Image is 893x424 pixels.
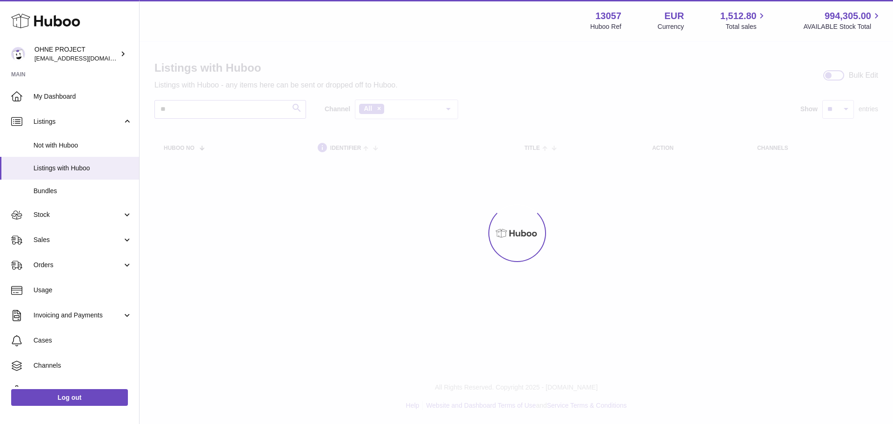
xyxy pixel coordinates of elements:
[33,286,132,295] span: Usage
[34,45,118,63] div: OHNE PROJECT
[720,10,757,22] span: 1,512.80
[803,10,882,31] a: 994,305.00 AVAILABLE Stock Total
[825,10,871,22] span: 994,305.00
[33,261,122,269] span: Orders
[33,361,132,370] span: Channels
[33,210,122,219] span: Stock
[664,10,684,22] strong: EUR
[33,311,122,320] span: Invoicing and Payments
[33,187,132,195] span: Bundles
[33,336,132,345] span: Cases
[33,92,132,101] span: My Dashboard
[595,10,621,22] strong: 13057
[33,236,122,244] span: Sales
[11,47,25,61] img: internalAdmin-13057@internal.huboo.com
[720,10,767,31] a: 1,512.80 Total sales
[34,54,137,62] span: [EMAIL_ADDRESS][DOMAIN_NAME]
[33,164,132,173] span: Listings with Huboo
[33,117,122,126] span: Listings
[658,22,684,31] div: Currency
[33,386,132,395] span: Settings
[33,141,132,150] span: Not with Huboo
[726,22,767,31] span: Total sales
[590,22,621,31] div: Huboo Ref
[803,22,882,31] span: AVAILABLE Stock Total
[11,389,128,406] a: Log out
